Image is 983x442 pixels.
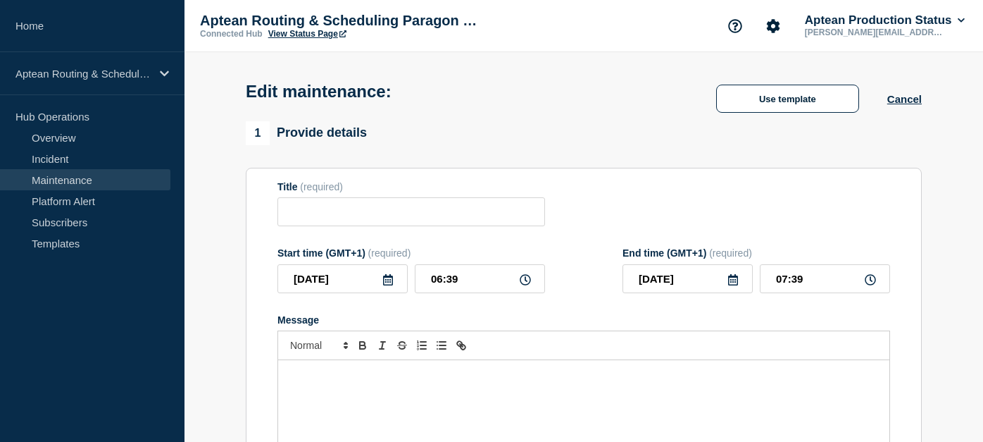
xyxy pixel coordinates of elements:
input: YYYY-MM-DD [277,264,408,293]
div: Title [277,181,545,192]
input: YYYY-MM-DD [622,264,753,293]
button: Toggle ordered list [412,337,432,354]
p: Aptean Routing & Scheduling Paragon Edition [15,68,151,80]
button: Account settings [758,11,788,41]
span: (required) [300,181,343,192]
div: Message [277,314,890,326]
span: 1 [246,121,270,145]
span: (required) [709,247,752,259]
p: Aptean Routing & Scheduling Paragon Edition [200,13,482,29]
button: Toggle link [451,337,471,354]
p: Connected Hub [200,29,263,39]
input: HH:MM [760,264,890,293]
div: End time (GMT+1) [622,247,890,259]
span: Font size [284,337,353,354]
a: View Status Page [268,29,346,39]
input: HH:MM [415,264,545,293]
button: Toggle strikethrough text [392,337,412,354]
button: Toggle bulleted list [432,337,451,354]
span: (required) [368,247,411,259]
button: Cancel [887,93,922,105]
button: Toggle italic text [372,337,392,354]
button: Aptean Production Status [802,13,968,27]
div: Provide details [246,121,367,145]
div: Start time (GMT+1) [277,247,545,259]
h1: Edit maintenance: [246,82,392,102]
button: Use template [716,85,859,113]
input: Title [277,197,545,226]
button: Support [720,11,750,41]
p: [PERSON_NAME][EMAIL_ADDRESS][DOMAIN_NAME] [802,27,948,37]
button: Toggle bold text [353,337,372,354]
